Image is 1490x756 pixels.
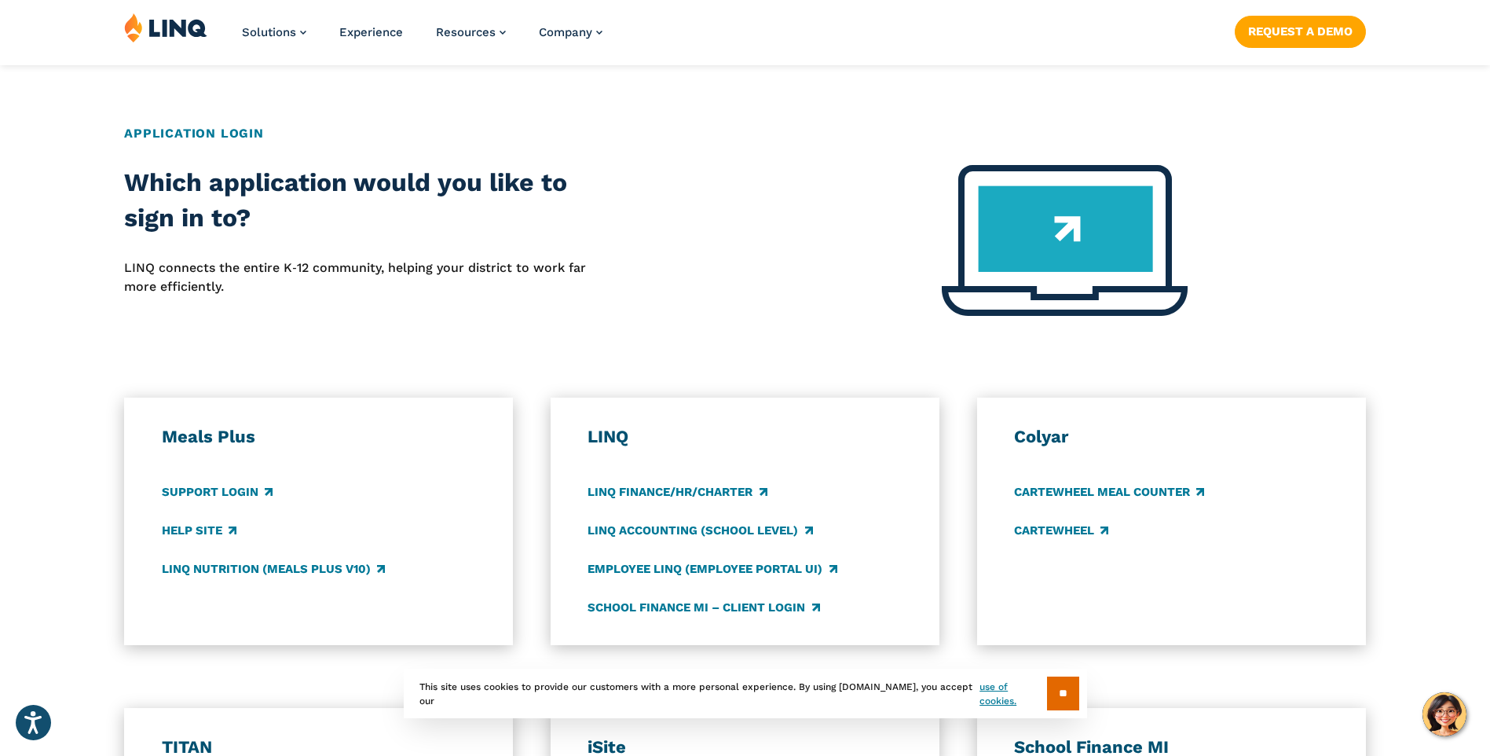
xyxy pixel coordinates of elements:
[539,25,602,39] a: Company
[339,25,403,39] a: Experience
[162,522,236,539] a: Help Site
[588,483,767,501] a: LINQ Finance/HR/Charter
[1422,692,1466,736] button: Hello, have a question? Let’s chat.
[436,25,496,39] span: Resources
[436,25,506,39] a: Resources
[124,13,207,42] img: LINQ | K‑12 Software
[588,426,902,448] h3: LINQ
[1235,13,1366,47] nav: Button Navigation
[979,680,1046,708] a: use of cookies.
[588,522,812,539] a: LINQ Accounting (school level)
[162,560,385,578] a: LINQ Nutrition (Meals Plus v10)
[588,599,819,616] a: School Finance MI – Client Login
[242,13,602,64] nav: Primary Navigation
[242,25,296,39] span: Solutions
[162,426,476,448] h3: Meals Plus
[404,669,1087,718] div: This site uses cookies to provide our customers with a more personal experience. By using [DOMAIN...
[242,25,306,39] a: Solutions
[124,124,1366,143] h2: Application Login
[588,560,837,578] a: Employee LINQ (Employee Portal UI)
[1014,522,1108,539] a: CARTEWHEEL
[162,483,273,501] a: Support Login
[1014,426,1328,448] h3: Colyar
[539,25,592,39] span: Company
[124,259,620,297] p: LINQ connects the entire K‑12 community, helping your district to work far more efficiently.
[1014,483,1204,501] a: CARTEWHEEL Meal Counter
[124,165,620,237] h2: Which application would you like to sign in to?
[1235,16,1366,47] a: Request a Demo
